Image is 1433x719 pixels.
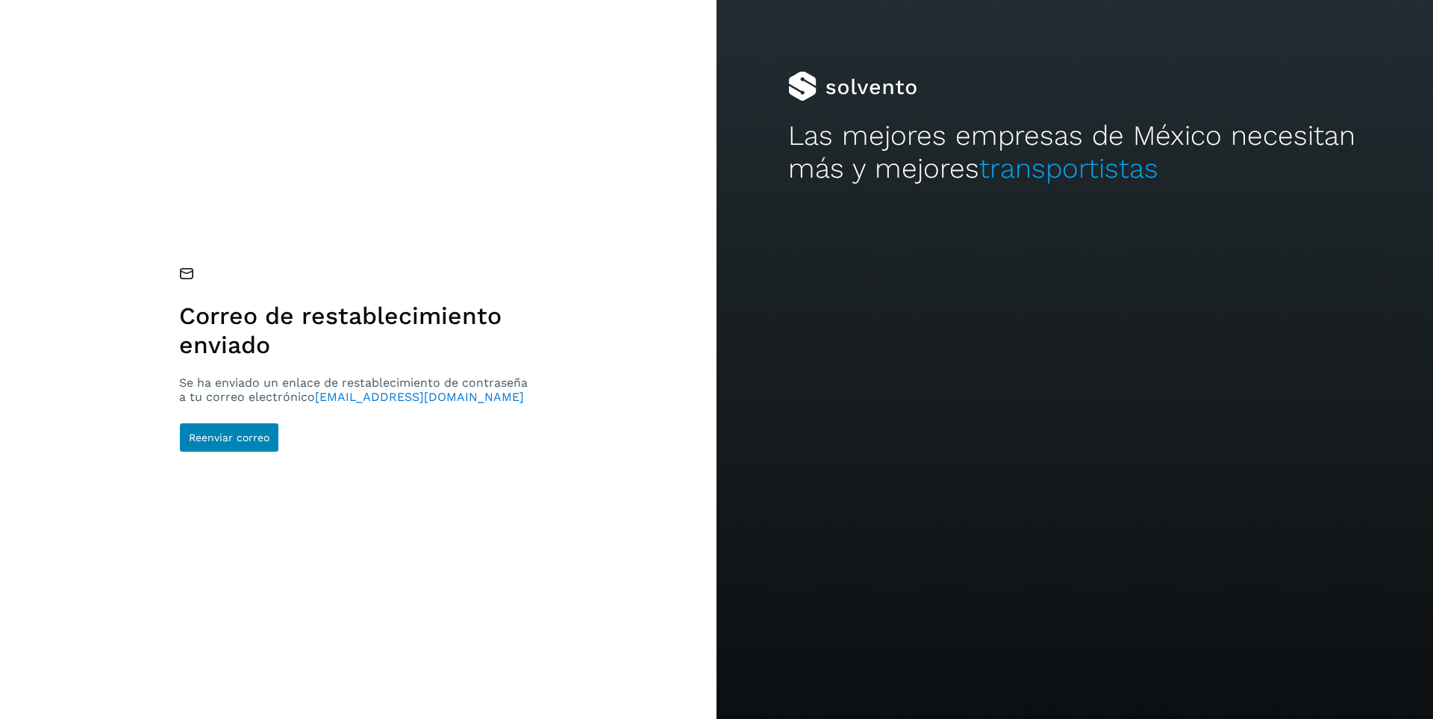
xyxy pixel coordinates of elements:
[189,432,269,443] span: Reenviar correo
[179,423,279,452] button: Reenviar correo
[315,390,524,404] span: [EMAIL_ADDRESS][DOMAIN_NAME]
[179,376,534,404] p: Se ha enviado un enlace de restablecimiento de contraseña a tu correo electrónico
[788,119,1361,186] h2: Las mejores empresas de México necesitan más y mejores
[979,152,1158,184] span: transportistas
[179,302,534,359] h1: Correo de restablecimiento enviado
